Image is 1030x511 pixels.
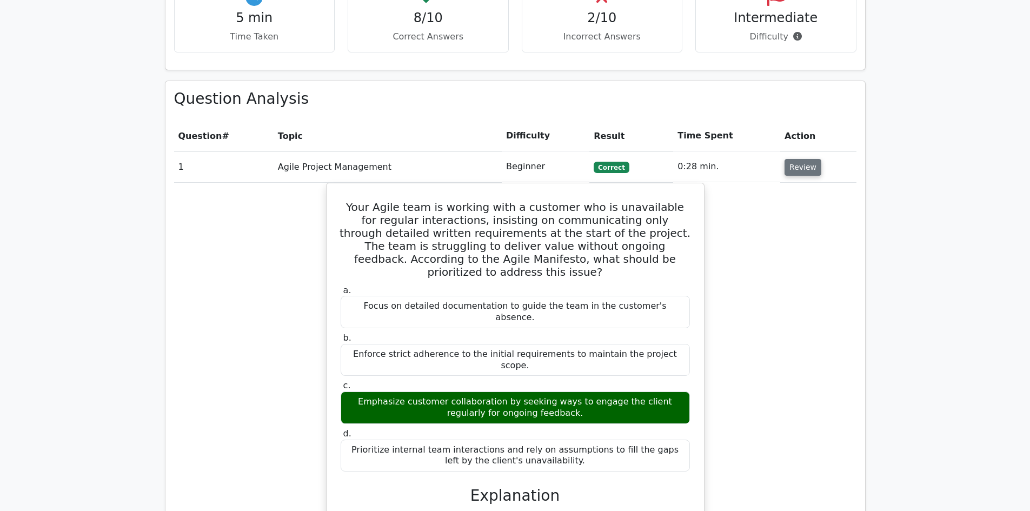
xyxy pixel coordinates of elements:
th: Difficulty [502,121,589,151]
td: 0:28 min. [673,151,780,182]
span: d. [343,428,351,439]
td: 1 [174,151,274,182]
th: Time Spent [673,121,780,151]
span: b. [343,333,351,343]
th: Action [780,121,856,151]
h5: Your Agile team is working with a customer who is unavailable for regular interactions, insisting... [340,201,691,278]
span: c. [343,380,351,390]
h4: 2/10 [531,10,674,26]
th: Topic [274,121,502,151]
h4: 5 min [183,10,326,26]
h3: Question Analysis [174,90,856,108]
div: Prioritize internal team interactions and rely on assumptions to fill the gaps left by the client... [341,440,690,472]
p: Correct Answers [357,30,500,43]
h4: 8/10 [357,10,500,26]
button: Review [785,159,821,176]
h4: Intermediate [705,10,847,26]
td: Beginner [502,151,589,182]
p: Time Taken [183,30,326,43]
th: # [174,121,274,151]
p: Incorrect Answers [531,30,674,43]
h3: Explanation [347,487,683,505]
span: a. [343,285,351,295]
span: Question [178,131,222,141]
div: Emphasize customer collaboration by seeking ways to engage the client regularly for ongoing feedb... [341,391,690,424]
div: Enforce strict adherence to the initial requirements to maintain the project scope. [341,344,690,376]
td: Agile Project Management [274,151,502,182]
div: Focus on detailed documentation to guide the team in the customer's absence. [341,296,690,328]
p: Difficulty [705,30,847,43]
th: Result [589,121,673,151]
span: Correct [594,162,629,172]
